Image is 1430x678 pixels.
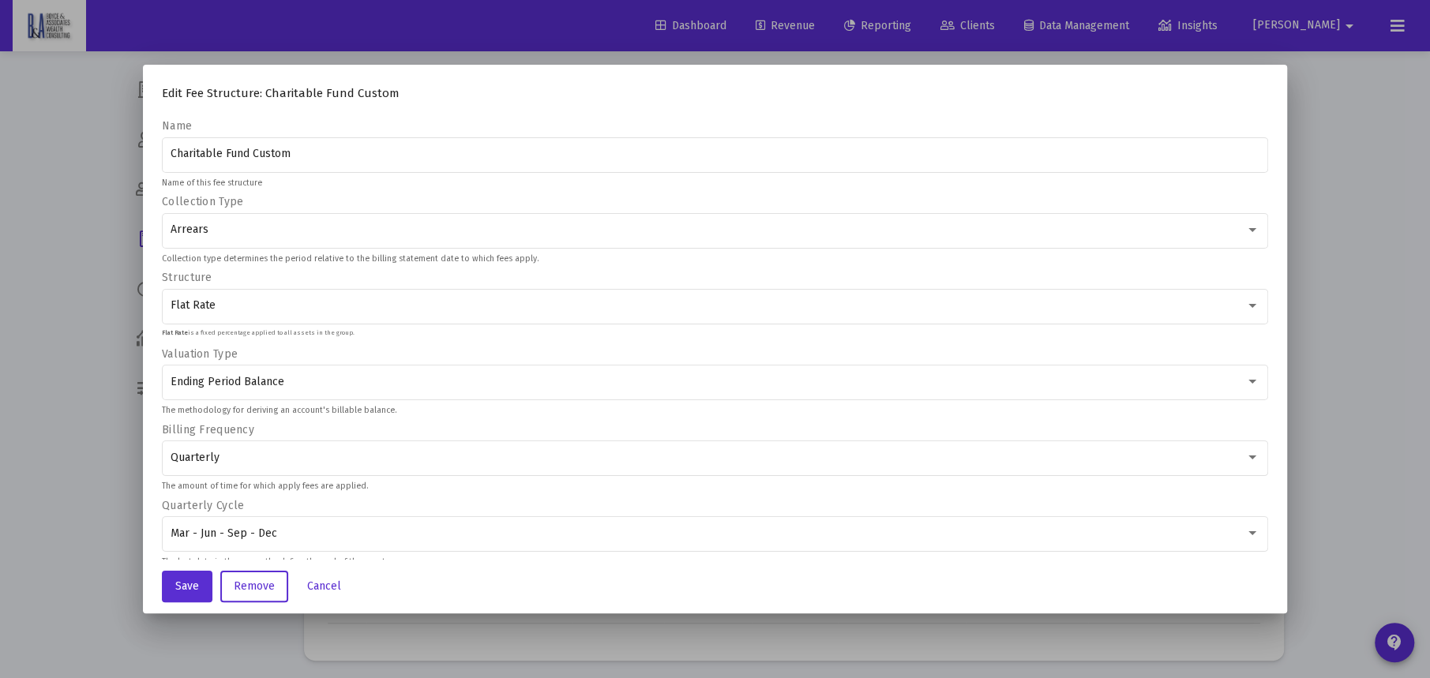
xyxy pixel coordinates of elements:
[162,557,394,567] mat-hint: The last date in these months define the end of the quarter.
[162,329,188,336] b: Flat Rate
[295,571,354,602] button: Cancel
[234,579,275,593] span: Remove
[171,298,216,312] span: Flat Rate
[162,406,396,415] mat-hint: The methodology for deriving an account's billable balance.
[171,148,1260,160] input: e.g., Standard Fee
[171,375,284,388] span: Ending Period Balance
[162,271,212,284] label: Structure
[220,571,288,602] button: Remove
[162,119,192,133] label: Name
[162,347,238,361] label: Valuation Type
[171,451,220,464] span: Quarterly
[162,178,262,188] mat-hint: Name of this fee structure
[162,330,355,337] p: is a fixed percentage applied to all assets in the group.
[171,223,208,236] span: Arrears
[162,84,1268,103] h4: Edit Fee Structure: Charitable Fund Custom
[162,254,539,264] mat-hint: Collection type determines the period relative to the billing statement date to which fees apply.
[162,571,212,602] button: Save
[175,579,199,593] span: Save
[307,579,341,593] span: Cancel
[171,526,277,540] span: Mar - Jun - Sep - Dec
[162,481,368,491] mat-hint: The amount of time for which apply fees are applied.
[162,499,244,512] label: Quarterly Cycle
[162,423,254,436] label: Billing Frequency
[162,195,243,208] label: Collection Type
